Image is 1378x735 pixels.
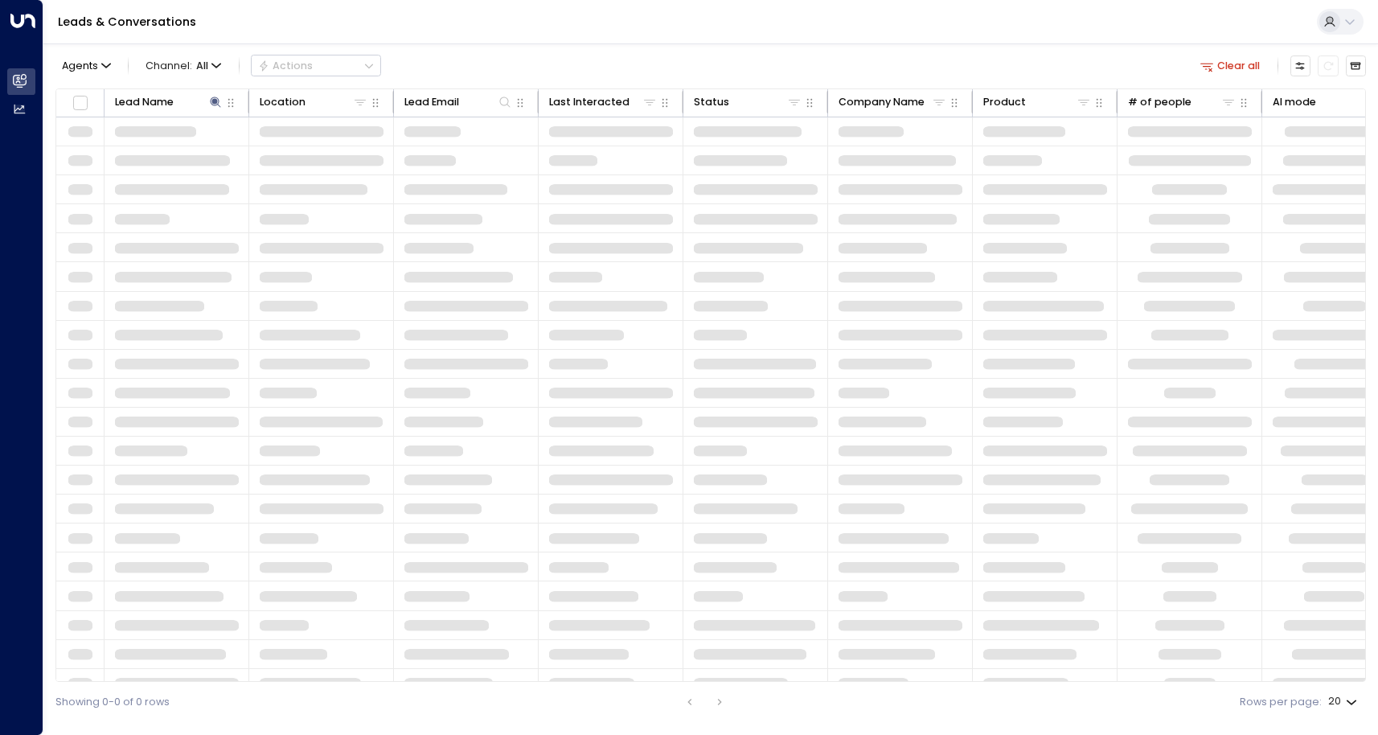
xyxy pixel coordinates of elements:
div: Lead Email [404,93,459,111]
div: Status [694,93,729,111]
label: Rows per page: [1240,695,1322,710]
div: Lead Name [115,93,224,111]
span: Agents [62,61,98,72]
div: Showing 0-0 of 0 rows [55,695,170,710]
button: Agents [55,55,116,76]
div: Last Interacted [549,93,658,111]
div: Location [260,93,369,111]
button: Customize [1290,55,1310,76]
div: Lead Email [404,93,514,111]
button: Actions [251,55,381,76]
button: Channel:All [140,55,227,76]
div: Product [983,93,1026,111]
a: Leads & Conversations [58,14,196,30]
div: Lead Name [115,93,174,111]
span: Refresh [1318,55,1338,76]
div: AI mode [1273,93,1316,111]
span: All [196,60,208,72]
div: Location [260,93,306,111]
div: 20 [1328,691,1360,712]
div: Actions [258,60,314,72]
div: Last Interacted [549,93,630,111]
div: Company Name [839,93,948,111]
span: Channel: [140,55,227,76]
nav: pagination navigation [679,692,730,712]
button: Clear all [1195,55,1266,76]
div: Company Name [839,93,925,111]
div: Product [983,93,1093,111]
button: Archived Leads [1346,55,1366,76]
div: # of people [1128,93,1237,111]
div: Button group with a nested menu [251,55,381,76]
div: # of people [1128,93,1191,111]
div: Status [694,93,803,111]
